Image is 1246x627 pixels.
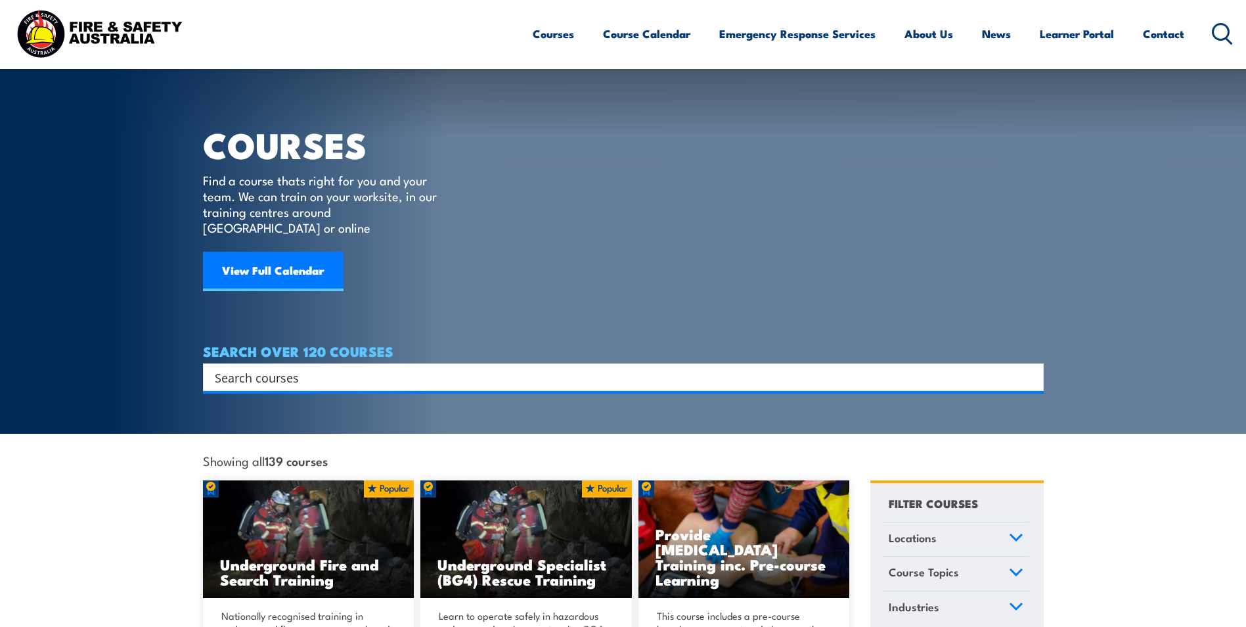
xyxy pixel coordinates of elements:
[437,557,615,587] h3: Underground Specialist (BG4) Rescue Training
[883,557,1029,591] a: Course Topics
[889,529,937,547] span: Locations
[203,453,328,467] span: Showing all
[1040,16,1114,51] a: Learner Portal
[420,480,632,599] a: Underground Specialist (BG4) Rescue Training
[1143,16,1184,51] a: Contact
[889,494,978,512] h4: FILTER COURSES
[533,16,574,51] a: Courses
[656,526,833,587] h3: Provide [MEDICAL_DATA] Training inc. Pre-course Learning
[203,344,1044,358] h4: SEARCH OVER 120 COURSES
[203,252,344,291] a: View Full Calendar
[719,16,876,51] a: Emergency Response Services
[203,480,414,599] img: Underground mine rescue
[889,598,939,616] span: Industries
[203,129,456,160] h1: COURSES
[883,522,1029,557] a: Locations
[603,16,690,51] a: Course Calendar
[1021,368,1039,386] button: Search magnifier button
[215,367,1015,387] input: Search input
[203,172,443,235] p: Find a course thats right for you and your team. We can train on your worksite, in our training c...
[220,557,397,587] h3: Underground Fire and Search Training
[420,480,632,599] img: Underground mine rescue
[883,592,1029,626] a: Industries
[638,480,850,599] img: Low Voltage Rescue and Provide CPR
[203,480,414,599] a: Underground Fire and Search Training
[638,480,850,599] a: Provide [MEDICAL_DATA] Training inc. Pre-course Learning
[982,16,1011,51] a: News
[904,16,953,51] a: About Us
[889,563,959,581] span: Course Topics
[217,368,1017,386] form: Search form
[265,452,328,469] strong: 139 courses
